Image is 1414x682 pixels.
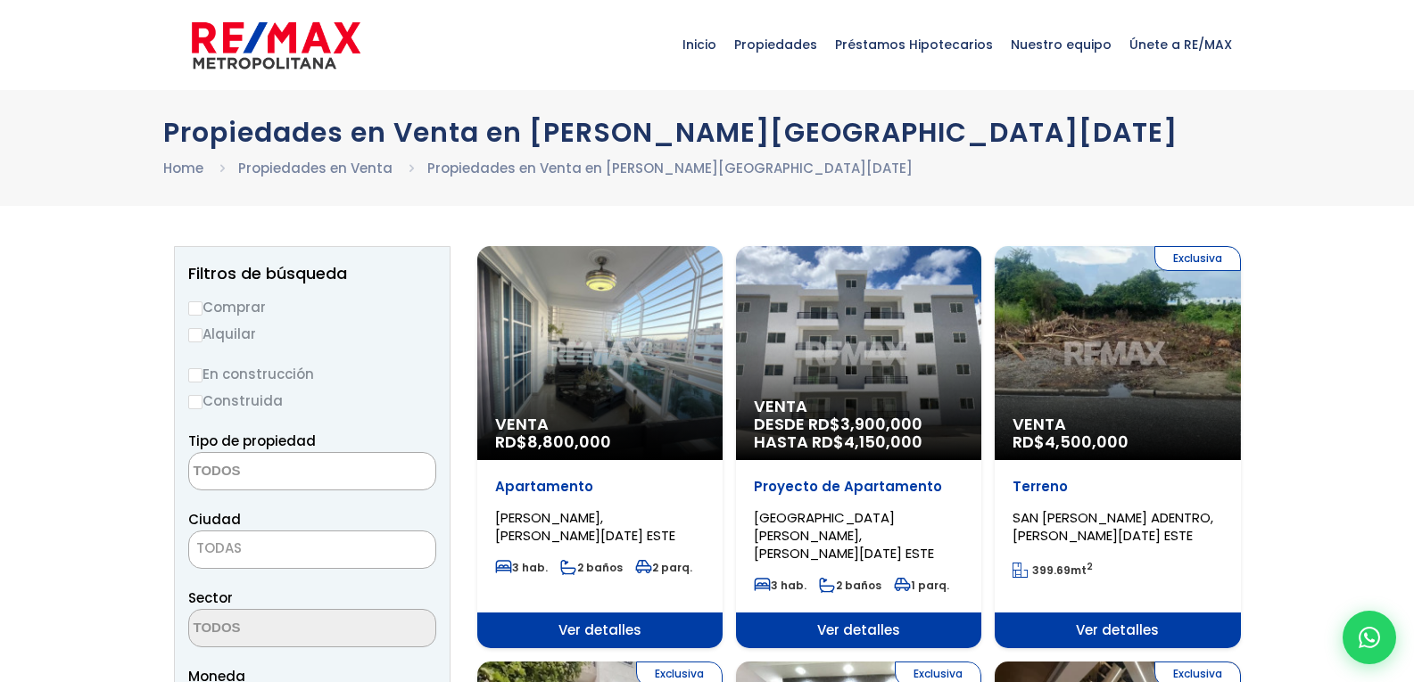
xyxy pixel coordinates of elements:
[188,368,203,382] input: En construcción
[188,431,316,450] span: Tipo de propiedad
[725,18,826,71] span: Propiedades
[495,431,611,453] span: RD$
[196,538,242,557] span: TODAS
[188,530,436,569] span: TODAS
[1045,431,1129,453] span: 4,500,000
[894,578,949,593] span: 1 parq.
[163,117,1252,148] h1: Propiedades en Venta en [PERSON_NAME][GEOGRAPHIC_DATA][DATE]
[188,265,436,283] h2: Filtros de búsqueda
[754,508,934,563] span: [GEOGRAPHIC_DATA][PERSON_NAME], [PERSON_NAME][DATE] ESTE
[1032,563,1071,578] span: 399.69
[495,478,705,496] p: Apartamento
[826,18,1002,71] span: Préstamos Hipotecarios
[754,433,963,451] span: HASTA RD$
[427,157,913,179] li: Propiedades en Venta en [PERSON_NAME][GEOGRAPHIC_DATA][DATE]
[1013,415,1222,433] span: Venta
[188,588,233,607] span: Sector
[188,395,203,409] input: Construida
[1013,478,1222,496] p: Terreno
[527,431,611,453] span: 8,800,000
[188,390,436,412] label: Construida
[188,296,436,318] label: Comprar
[635,560,692,575] span: 2 parq.
[736,246,981,648] a: Venta DESDE RD$3,900,000 HASTA RD$4,150,000 Proyecto de Apartamento [GEOGRAPHIC_DATA][PERSON_NAME...
[188,363,436,385] label: En construcción
[1120,18,1241,71] span: Únete a RE/MAX
[495,508,675,545] span: [PERSON_NAME], [PERSON_NAME][DATE] ESTE
[844,431,922,453] span: 4,150,000
[754,415,963,451] span: DESDE RD$
[189,610,362,648] textarea: Search
[1087,560,1093,573] sup: 2
[754,578,806,593] span: 3 hab.
[736,612,981,648] span: Ver detalles
[1154,246,1241,271] span: Exclusiva
[188,301,203,316] input: Comprar
[189,536,435,561] span: TODAS
[754,478,963,496] p: Proyecto de Apartamento
[995,612,1240,648] span: Ver detalles
[188,510,241,529] span: Ciudad
[1013,508,1213,545] span: SAN [PERSON_NAME] ADENTRO, [PERSON_NAME][DATE] ESTE
[840,413,922,435] span: 3,900,000
[192,19,360,72] img: remax-metropolitana-logo
[477,612,723,648] span: Ver detalles
[819,578,881,593] span: 2 baños
[188,328,203,342] input: Alquilar
[1002,18,1120,71] span: Nuestro equipo
[560,560,623,575] span: 2 baños
[238,159,393,177] a: Propiedades en Venta
[188,323,436,345] label: Alquilar
[189,453,362,491] textarea: Search
[477,246,723,648] a: Venta RD$8,800,000 Apartamento [PERSON_NAME], [PERSON_NAME][DATE] ESTE 3 hab. 2 baños 2 parq. Ver...
[1013,563,1093,578] span: mt
[495,560,548,575] span: 3 hab.
[163,159,203,177] a: Home
[495,415,705,433] span: Venta
[754,398,963,415] span: Venta
[674,18,725,71] span: Inicio
[1013,431,1129,453] span: RD$
[995,246,1240,648] a: Exclusiva Venta RD$4,500,000 Terreno SAN [PERSON_NAME] ADENTRO, [PERSON_NAME][DATE] ESTE 399.69mt...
